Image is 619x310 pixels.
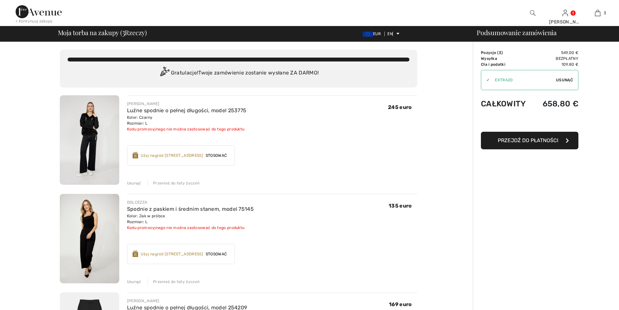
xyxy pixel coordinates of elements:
img: Euro [363,32,373,37]
font: DOLCEZZA [127,200,147,205]
a: Luźne spodnie o pełnej długości, model 253775 [127,107,247,114]
font: ) [501,50,503,55]
img: Luźne spodnie o pełnej długości, model 253775 [60,95,119,185]
img: Reward-Logo.svg [133,250,138,257]
font: Użyj nagród [STREET_ADDRESS] [141,252,203,256]
font: Pozycje ( [481,50,499,55]
font: Usunąć [127,279,141,284]
font: Przenieś do listy życzeń [153,279,200,284]
img: Congratulation2.svg [158,67,171,80]
font: Rozmiar: L [127,220,148,224]
font: Kolor: Jak w próbce [127,214,165,218]
font: 3 [122,26,125,37]
font: 549,00 € [561,50,578,55]
font: Stosować [206,252,227,256]
a: Spodnie z paskiem i średnim stanem, model 75145 [127,206,254,212]
img: Aleja 1ère [16,5,62,18]
font: Usunąć [127,181,141,185]
font: Podsumowanie zamówienia [477,28,557,37]
font: Całkowity [481,99,526,108]
font: < Kontynuuj zakupy [16,19,53,23]
font: [PERSON_NAME] [549,19,587,25]
a: 3 [582,9,613,17]
font: EUR [373,32,381,36]
font: Usunąć [556,78,573,82]
font: 169 euro [389,301,412,307]
font: Gratulacje! [171,70,198,76]
font: Kodu promocyjnego nie można zastosować do tego produktu [127,127,245,131]
font: 109,80 € [561,62,578,67]
font: Stosować [206,153,227,158]
font: 245 euro [388,104,412,110]
img: Spodnie z paskiem i średnim stanem, model 75145 [60,194,119,283]
img: Moje informacje [562,9,568,17]
font: Kodu promocyjnego nie można zastosować do tego produktu [127,225,245,230]
font: Wysyłka [481,56,497,61]
img: wyszukaj na stronie internetowej [530,9,535,17]
img: Moja torba [595,9,600,17]
font: 658,80 € [543,99,578,108]
a: Zalogować się [562,10,568,16]
font: 3 [499,50,501,55]
font: Moja torba na zakupy ( [58,28,122,37]
font: Kolor: Czarny [127,115,153,120]
font: Rozmiar: L [127,121,148,126]
input: Kod promocyjny [490,70,556,90]
font: Przejdź do płatności [498,137,558,143]
font: Cła i podatki [481,62,505,67]
font: EN [387,32,393,36]
font: 135 euro [389,203,412,209]
font: 3 [604,11,606,15]
iframe: PayPal [481,115,578,129]
font: Użyj nagród [STREET_ADDRESS] [141,153,203,158]
font: Twoje zamówienie zostanie wysłane ZA DARMO! [198,70,319,76]
button: Przejdź do płatności [481,132,578,149]
img: Reward-Logo.svg [133,152,138,158]
font: Przenieś do listy życzeń [153,181,200,185]
font: [PERSON_NAME] [127,299,160,303]
font: Bezpłatny [556,56,578,61]
font: [PERSON_NAME] [127,101,160,106]
font: ✔ [486,78,490,82]
font: Rzeczy) [125,28,147,37]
